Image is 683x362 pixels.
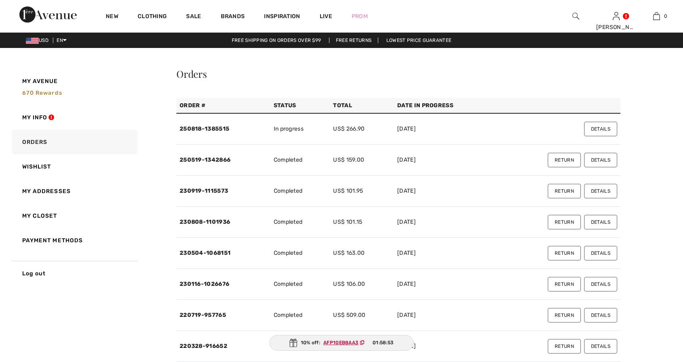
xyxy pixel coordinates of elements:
[394,176,496,207] td: [DATE]
[330,207,394,238] td: US$ 101.15
[57,37,67,43] span: EN
[270,269,330,300] td: Completed
[584,153,617,167] button: Details
[180,125,229,132] a: 250818-1385515
[330,98,394,113] th: Total
[584,215,617,229] button: Details
[394,207,496,238] td: [DATE]
[323,340,358,345] ins: AFP10EB8AA3
[106,13,118,21] a: New
[221,13,245,21] a: Brands
[10,130,138,154] a: Orders
[264,13,300,21] span: Inspiration
[138,13,167,21] a: Clothing
[548,215,581,229] button: Return
[394,98,496,113] th: Date in Progress
[22,89,62,96] span: 670 rewards
[330,300,394,331] td: US$ 509.00
[270,207,330,238] td: Completed
[572,11,579,21] img: search the website
[22,77,58,85] span: My Avenue
[26,37,52,43] span: USD
[26,37,39,44] img: US Dollar
[330,176,394,207] td: US$ 101.95
[584,308,617,322] button: Details
[270,331,330,362] td: Completed
[664,12,667,20] span: 0
[584,246,617,260] button: Details
[373,339,394,346] span: 01:58:53
[320,12,332,21] a: Live
[394,113,496,145] td: [DATE]
[584,122,617,136] button: Details
[10,105,138,130] a: My Info
[330,238,394,269] td: US$ 163.00
[270,300,330,331] td: Completed
[394,145,496,176] td: [DATE]
[330,269,394,300] td: US$ 106.00
[330,331,394,362] td: US$ 523.20
[584,184,617,198] button: Details
[596,23,636,31] div: [PERSON_NAME]
[613,12,620,20] a: Sign In
[180,250,230,256] a: 230504-1068151
[180,156,230,163] a: 250519-1342866
[613,11,620,21] img: My Info
[10,179,138,204] a: My Addresses
[225,37,328,43] a: Free shipping on orders over $99
[180,187,228,194] a: 230919-1115573
[380,37,458,43] a: Lowest Price Guarantee
[584,277,617,291] button: Details
[270,176,330,207] td: Completed
[584,339,617,354] button: Details
[180,281,229,287] a: 230116-1026676
[270,98,330,113] th: Status
[270,113,330,145] td: In progress
[10,261,138,286] a: Log out
[637,11,676,21] a: 0
[394,300,496,331] td: [DATE]
[653,11,660,21] img: My Bag
[10,204,138,228] a: My Closet
[548,153,581,167] button: Return
[548,308,581,322] button: Return
[394,331,496,362] td: [DATE]
[330,145,394,176] td: US$ 159.00
[176,69,620,79] div: Orders
[176,98,270,113] th: Order #
[394,238,496,269] td: [DATE]
[10,154,138,179] a: Wishlist
[180,218,230,225] a: 230808-1101936
[19,6,77,23] img: 1ère Avenue
[330,113,394,145] td: US$ 266.90
[329,37,379,43] a: Free Returns
[632,338,675,358] iframe: Opens a widget where you can chat to one of our agents
[394,269,496,300] td: [DATE]
[548,184,581,198] button: Return
[270,335,414,351] div: 10% off:
[548,339,581,354] button: Return
[548,277,581,291] button: Return
[10,228,138,253] a: Payment Methods
[352,12,368,21] a: Prom
[270,145,330,176] td: Completed
[180,343,227,350] a: 220328-916652
[180,312,226,318] a: 220719-957765
[270,238,330,269] td: Completed
[548,246,581,260] button: Return
[186,13,201,21] a: Sale
[289,339,298,347] img: Gift.svg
